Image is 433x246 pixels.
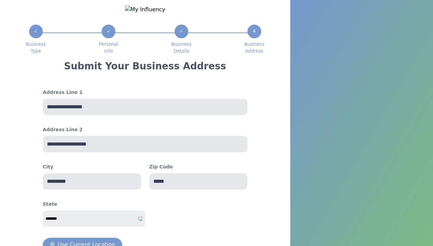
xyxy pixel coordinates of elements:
[29,25,43,38] div: ✓
[26,41,46,55] span: Business Type
[43,126,247,133] h4: Address Line 2
[247,25,261,38] div: 4
[64,60,226,72] h3: Submit Your Business Address
[149,163,173,170] h4: Zip Code
[43,89,247,96] h4: Address Line 1
[125,5,165,14] img: My Influency
[244,41,264,55] span: Business Address
[102,25,115,38] div: ✓
[171,41,192,55] span: Business Details
[43,163,141,170] h4: City
[175,25,188,38] div: ✓
[99,41,118,55] span: Personal Info
[43,201,145,208] h4: State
